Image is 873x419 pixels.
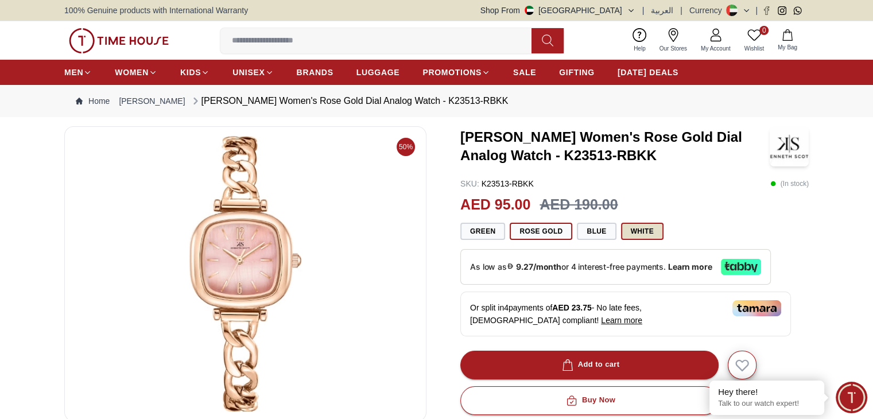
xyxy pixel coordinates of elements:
a: LUGGAGE [356,62,400,83]
span: My Bag [773,43,802,52]
span: SALE [513,67,536,78]
span: MEN [64,67,83,78]
a: Help [627,26,653,55]
h3: AED 190.00 [540,194,618,216]
img: Tamara [732,300,781,316]
span: 0 [759,26,769,35]
span: | [755,5,758,16]
a: MEN [64,62,92,83]
div: Hey there! [718,386,816,398]
span: Learn more [601,316,642,325]
button: Green [460,223,505,240]
span: | [642,5,645,16]
button: Add to cart [460,351,719,379]
span: SKU : [460,179,479,188]
span: 100% Genuine products with International Warranty [64,5,248,16]
p: Talk to our watch expert! [718,399,816,409]
a: BRANDS [297,62,333,83]
a: GIFTING [559,62,595,83]
a: KIDS [180,62,209,83]
span: AED 23.75 [552,303,591,312]
div: Add to cart [560,358,620,371]
div: Currency [689,5,727,16]
button: Buy Now [460,386,719,415]
img: United Arab Emirates [525,6,534,15]
img: Kenneth Scott Women's Rose Gold Dial Analog Watch - K23513-RBKK [770,126,809,166]
nav: Breadcrumb [64,85,809,117]
button: White [621,223,664,240]
div: Chat Widget [836,382,867,413]
button: Shop From[GEOGRAPHIC_DATA] [480,5,635,16]
div: Buy Now [564,394,615,407]
h3: [PERSON_NAME] Women's Rose Gold Dial Analog Watch - K23513-RBKK [460,128,770,165]
a: Facebook [762,6,771,15]
button: Blue [577,223,616,240]
span: WOMEN [115,67,149,78]
img: Kenneth Scott Women's Green Dial Analog Watch - K23513-RBKG [74,136,417,412]
a: Instagram [778,6,786,15]
p: K23513-RBKK [460,178,534,189]
div: [PERSON_NAME] Women's Rose Gold Dial Analog Watch - K23513-RBKK [190,94,509,108]
a: PROMOTIONS [422,62,490,83]
span: [DATE] DEALS [618,67,678,78]
a: UNISEX [232,62,273,83]
a: Whatsapp [793,6,802,15]
span: LUGGAGE [356,67,400,78]
span: UNISEX [232,67,265,78]
span: KIDS [180,67,201,78]
span: GIFTING [559,67,595,78]
span: Wishlist [740,44,769,53]
a: Home [76,95,110,107]
span: PROMOTIONS [422,67,482,78]
a: SALE [513,62,536,83]
span: 50% [397,138,415,156]
div: Or split in 4 payments of - No late fees, [DEMOGRAPHIC_DATA] compliant! [460,292,791,336]
a: [PERSON_NAME] [119,95,185,107]
span: BRANDS [297,67,333,78]
a: Our Stores [653,26,694,55]
span: | [680,5,682,16]
a: [DATE] DEALS [618,62,678,83]
button: My Bag [771,27,804,54]
button: Rose Gold [510,223,572,240]
span: Help [629,44,650,53]
a: WOMEN [115,62,157,83]
span: Our Stores [655,44,692,53]
span: My Account [696,44,735,53]
p: ( In stock ) [770,178,809,189]
a: 0Wishlist [738,26,771,55]
h2: AED 95.00 [460,194,530,216]
button: العربية [651,5,673,16]
img: ... [69,28,169,53]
